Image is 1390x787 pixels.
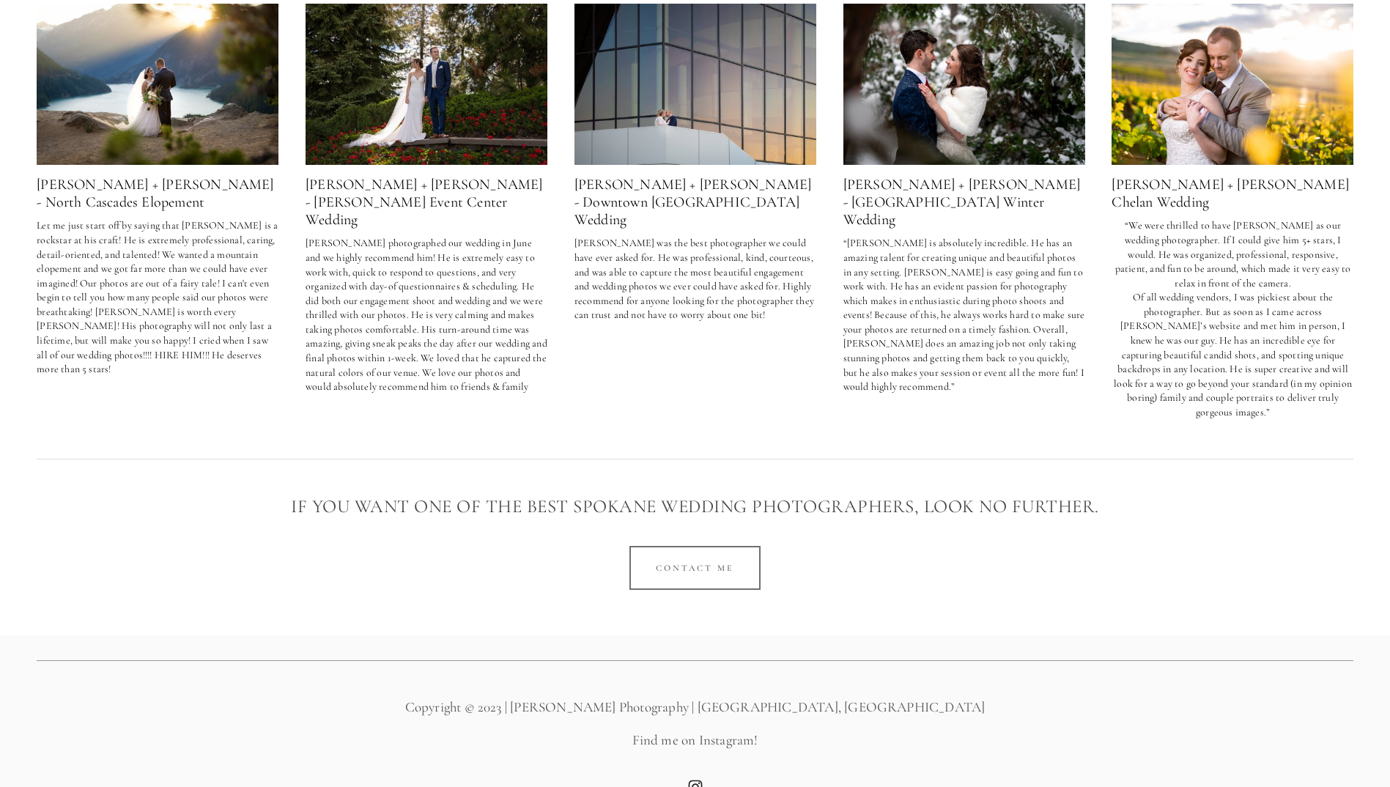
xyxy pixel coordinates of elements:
[37,4,278,165] img: Audrey + Robert - North Cascades Elopement
[843,176,1081,229] a: [PERSON_NAME] + [PERSON_NAME] - [GEOGRAPHIC_DATA] Winter Wedding
[37,492,1353,521] h3: If You Want One of the Best Spokane Wedding Photographers, Look No Further.
[1112,4,1353,165] img: Jarred + Claudia - Lake Chelan Wedding
[306,176,543,229] a: [PERSON_NAME] + [PERSON_NAME] - [PERSON_NAME] Event Center Wedding
[574,236,816,322] p: [PERSON_NAME] was the best photographer we could have ever asked for. He was professional, kind, ...
[37,698,1353,717] p: Copyright © 2023 | [PERSON_NAME] Photography | [GEOGRAPHIC_DATA], [GEOGRAPHIC_DATA]
[1112,176,1349,211] a: [PERSON_NAME] + [PERSON_NAME] Chelan Wedding
[306,4,547,165] img: Kelly + Nick - Hagadone Event Center Wedding
[843,4,1085,165] img: Michael + Alycia - Spokane Winter Wedding
[574,4,816,165] img: Dyana + Chris - Downtown Spokane Wedding
[843,236,1085,394] p: “[PERSON_NAME] is absolutely incredible. He has an amazing talent for creating unique and beautif...
[1112,218,1353,419] p: “We were thrilled to have [PERSON_NAME] as our wedding photographer. If I could give him 5+ stars...
[306,236,547,394] p: [PERSON_NAME] photographed our wedding in June and we highly recommend him! He is extremely easy ...
[37,218,278,377] p: Let me just start off by saying that [PERSON_NAME] is a rockstar at his craft! He is extremely pr...
[629,546,761,590] a: Contact Me
[574,176,812,229] a: [PERSON_NAME] + [PERSON_NAME] - Downtown [GEOGRAPHIC_DATA] Wedding
[37,731,1353,750] p: Find me on Instagram!
[37,176,274,211] a: [PERSON_NAME] + [PERSON_NAME] - North Cascades Elopement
